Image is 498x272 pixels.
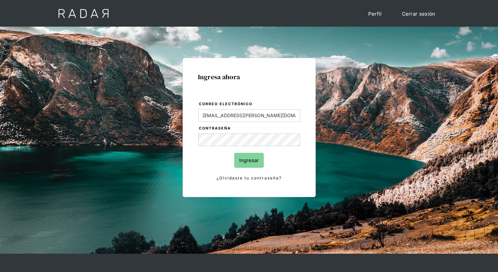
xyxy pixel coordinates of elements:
[198,101,300,182] form: Login Form
[198,174,300,182] a: ¿Olvidaste tu contraseña?
[198,73,300,81] h1: Ingresa ahora
[199,125,300,132] label: Contraseña
[198,109,300,122] input: bruce@wayne.com
[362,7,389,21] a: Perfil
[395,7,442,21] a: Cerrar sesión
[234,153,264,168] input: Ingresar
[199,101,300,108] label: Correo electrónico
